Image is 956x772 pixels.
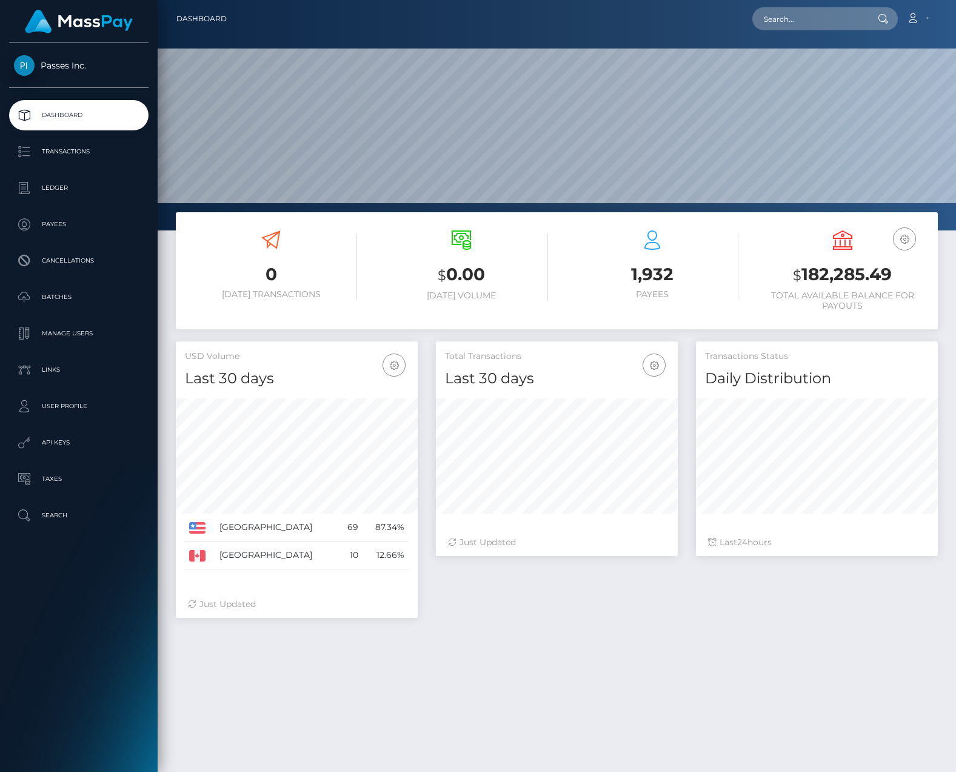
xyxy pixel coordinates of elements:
img: MassPay Logo [25,10,133,33]
h6: [DATE] Volume [375,290,547,301]
p: Taxes [14,470,144,488]
p: Search [14,506,144,525]
img: Passes Inc. [14,55,35,76]
h5: Transactions Status [705,351,929,363]
h4: Last 30 days [185,368,409,389]
a: Payees [9,209,149,240]
div: Last hours [708,536,926,549]
p: User Profile [14,397,144,415]
small: $ [793,267,801,284]
div: Just Updated [188,598,406,611]
a: Dashboard [176,6,227,32]
a: Links [9,355,149,385]
h3: 182,285.49 [757,263,929,287]
h3: 0.00 [375,263,547,287]
a: Search [9,500,149,531]
h5: Total Transactions [445,351,669,363]
a: Ledger [9,173,149,203]
img: US.png [189,522,206,533]
h4: Last 30 days [445,368,669,389]
a: Dashboard [9,100,149,130]
h3: 0 [185,263,357,286]
td: [GEOGRAPHIC_DATA] [215,542,339,569]
p: Manage Users [14,324,144,343]
td: 69 [339,514,363,542]
input: Search... [752,7,866,30]
p: Payees [14,215,144,233]
a: User Profile [9,391,149,421]
span: 24 [737,537,747,548]
h4: Daily Distribution [705,368,929,389]
p: Ledger [14,179,144,197]
a: Cancellations [9,246,149,276]
a: Transactions [9,136,149,167]
h6: Payees [566,289,738,300]
a: API Keys [9,428,149,458]
h6: Total Available Balance for Payouts [757,290,929,311]
td: 10 [339,542,363,569]
p: Dashboard [14,106,144,124]
td: 87.34% [363,514,409,542]
a: Batches [9,282,149,312]
a: Manage Users [9,318,149,349]
a: Taxes [9,464,149,494]
p: Batches [14,288,144,306]
h5: USD Volume [185,351,409,363]
p: Transactions [14,143,144,161]
img: CA.png [189,550,206,561]
small: $ [438,267,446,284]
td: 12.66% [363,542,409,569]
div: Just Updated [448,536,666,549]
p: API Keys [14,434,144,452]
h6: [DATE] Transactions [185,289,357,300]
p: Links [14,361,144,379]
td: [GEOGRAPHIC_DATA] [215,514,339,542]
span: Passes Inc. [9,60,149,71]
p: Cancellations [14,252,144,270]
h3: 1,932 [566,263,738,286]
